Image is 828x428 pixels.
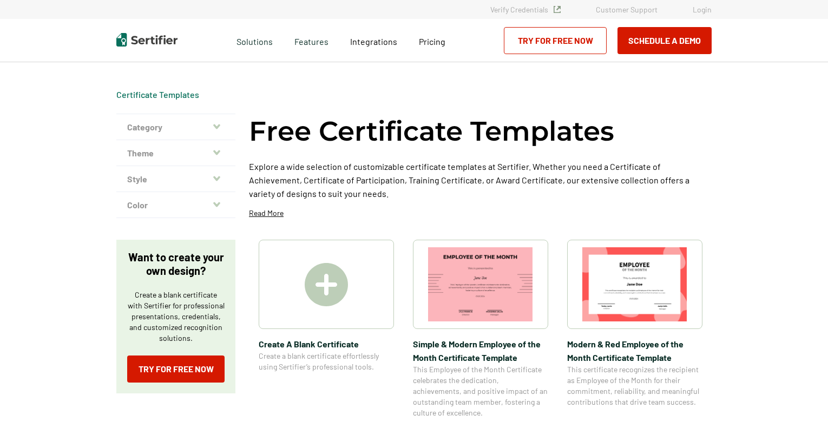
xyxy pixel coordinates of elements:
[259,351,394,372] span: Create a blank certificate effortlessly using Sertifier’s professional tools.
[127,251,225,278] p: Want to create your own design?
[413,337,548,364] span: Simple & Modern Employee of the Month Certificate Template
[116,192,235,218] button: Color
[116,166,235,192] button: Style
[504,27,607,54] a: Try for Free Now
[116,89,199,100] div: Breadcrumb
[116,140,235,166] button: Theme
[413,240,548,418] a: Simple & Modern Employee of the Month Certificate TemplateSimple & Modern Employee of the Month C...
[249,114,614,149] h1: Free Certificate Templates
[249,160,712,200] p: Explore a wide selection of customizable certificate templates at Sertifier. Whether you need a C...
[116,33,178,47] img: Sertifier | Digital Credentialing Platform
[567,364,702,407] span: This certificate recognizes the recipient as Employee of the Month for their commitment, reliabil...
[413,364,548,418] span: This Employee of the Month Certificate celebrates the dedication, achievements, and positive impa...
[428,247,533,321] img: Simple & Modern Employee of the Month Certificate Template
[236,34,273,47] span: Solutions
[294,34,328,47] span: Features
[350,36,397,47] span: Integrations
[249,208,284,219] p: Read More
[305,263,348,306] img: Create A Blank Certificate
[693,5,712,14] a: Login
[582,247,687,321] img: Modern & Red Employee of the Month Certificate Template
[596,5,658,14] a: Customer Support
[116,89,199,100] a: Certificate Templates
[127,355,225,383] a: Try for Free Now
[259,337,394,351] span: Create A Blank Certificate
[350,34,397,47] a: Integrations
[554,6,561,13] img: Verified
[490,5,561,14] a: Verify Credentials
[419,34,445,47] a: Pricing
[567,337,702,364] span: Modern & Red Employee of the Month Certificate Template
[419,36,445,47] span: Pricing
[127,289,225,344] p: Create a blank certificate with Sertifier for professional presentations, credentials, and custom...
[567,240,702,418] a: Modern & Red Employee of the Month Certificate TemplateModern & Red Employee of the Month Certifi...
[116,114,235,140] button: Category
